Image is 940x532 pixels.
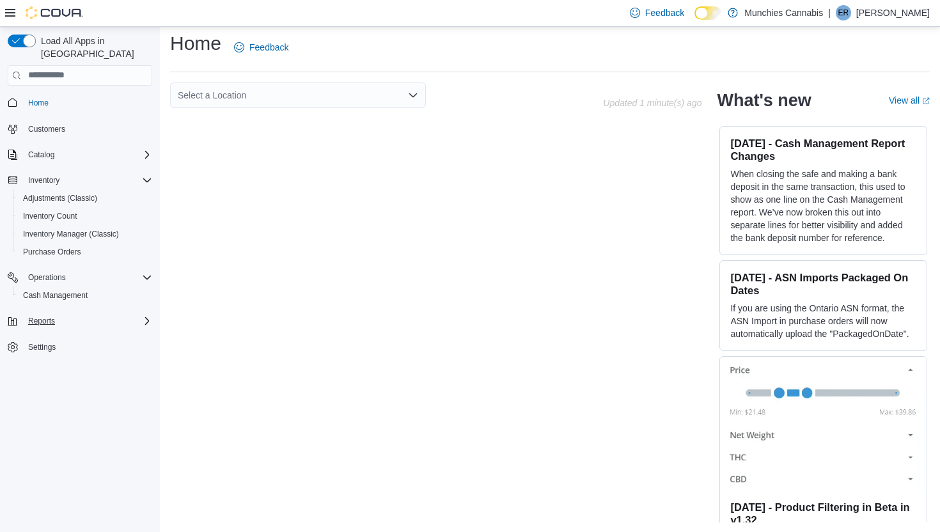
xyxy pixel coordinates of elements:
span: Adjustments (Classic) [23,193,97,203]
a: Cash Management [18,288,93,303]
button: Cash Management [13,286,157,304]
span: Operations [23,270,152,285]
nav: Complex example [8,88,152,390]
button: Adjustments (Classic) [13,189,157,207]
a: Inventory Count [18,208,82,224]
button: Inventory Count [13,207,157,225]
button: Inventory [23,173,65,188]
span: Cash Management [18,288,152,303]
a: Settings [23,340,61,355]
button: Reports [3,312,157,330]
p: [PERSON_NAME] [856,5,930,20]
a: Adjustments (Classic) [18,191,102,206]
button: Operations [3,269,157,286]
span: Home [28,98,49,108]
button: Operations [23,270,71,285]
span: Purchase Orders [18,244,152,260]
span: Catalog [23,147,152,162]
p: When closing the safe and making a bank deposit in the same transaction, this used to show as one... [730,168,916,244]
a: Home [23,95,54,111]
span: Inventory [28,175,59,185]
span: Settings [28,342,56,352]
button: Settings [3,338,157,356]
span: Operations [28,272,66,283]
span: Inventory Manager (Classic) [23,229,119,239]
h3: [DATE] - Cash Management Report Changes [730,137,916,162]
button: Reports [23,313,60,329]
span: Inventory Count [18,208,152,224]
span: Purchase Orders [23,247,81,257]
button: Catalog [23,147,59,162]
button: Inventory Manager (Classic) [13,225,157,243]
input: Dark Mode [694,6,721,20]
span: Settings [23,339,152,355]
span: Reports [23,313,152,329]
h3: [DATE] - ASN Imports Packaged On Dates [730,271,916,297]
button: Open list of options [408,90,418,100]
span: Inventory Count [23,211,77,221]
button: Inventory [3,171,157,189]
span: Adjustments (Classic) [18,191,152,206]
a: Inventory Manager (Classic) [18,226,124,242]
span: Feedback [645,6,684,19]
span: Customers [28,124,65,134]
span: Home [23,95,152,111]
span: Catalog [28,150,54,160]
p: Updated 1 minute(s) ago [603,98,701,108]
span: Customers [23,121,152,137]
button: Catalog [3,146,157,164]
a: Feedback [229,35,294,60]
span: ER [838,5,849,20]
p: Munchies Cannabis [744,5,823,20]
span: Feedback [249,41,288,54]
p: | [828,5,831,20]
button: Home [3,93,157,112]
span: Cash Management [23,290,88,301]
a: View allExternal link [889,95,930,106]
img: Cova [26,6,83,19]
div: Ella Roland [836,5,851,20]
h2: What's new [717,90,811,111]
button: Purchase Orders [13,243,157,261]
a: Customers [23,121,70,137]
span: Inventory Manager (Classic) [18,226,152,242]
h3: [DATE] - Product Filtering in Beta in v1.32 [730,501,916,526]
a: Purchase Orders [18,244,86,260]
h1: Home [170,31,221,56]
span: Reports [28,316,55,326]
span: Inventory [23,173,152,188]
button: Customers [3,120,157,138]
span: Load All Apps in [GEOGRAPHIC_DATA] [36,35,152,60]
svg: External link [922,97,930,105]
p: If you are using the Ontario ASN format, the ASN Import in purchase orders will now automatically... [730,302,916,340]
